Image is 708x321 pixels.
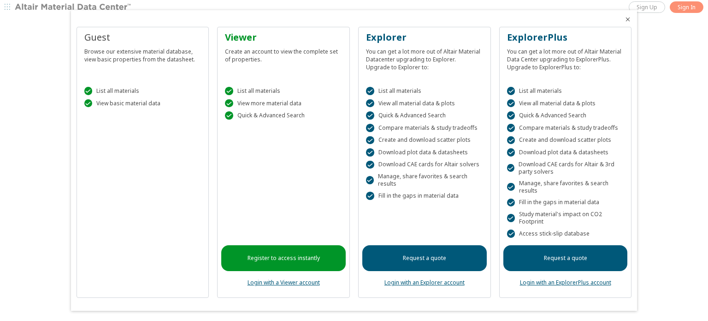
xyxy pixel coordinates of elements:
[507,180,624,194] div: Manage, share favorites & search results
[507,199,624,207] div: Fill in the gaps in material data
[507,148,624,157] div: Download plot data & datasheets
[225,99,342,108] div: View more material data
[366,99,374,108] div: 
[520,279,611,286] a: Login with an ExplorerPlus account
[507,111,515,120] div: 
[366,161,483,169] div: Download CAE cards for Altair solvers
[507,87,624,95] div: List all materials
[366,99,483,108] div: View all material data & plots
[225,31,342,44] div: Viewer
[366,87,374,95] div: 
[225,111,342,120] div: Quick & Advanced Search
[384,279,465,286] a: Login with an Explorer account
[366,148,374,157] div: 
[366,31,483,44] div: Explorer
[507,230,624,238] div: Access stick-slip database
[366,111,483,120] div: Quick & Advanced Search
[507,111,624,120] div: Quick & Advanced Search
[507,31,624,44] div: ExplorerPlus
[507,164,514,172] div: 
[507,161,624,176] div: Download CAE cards for Altair & 3rd party solvers
[84,99,93,108] div: 
[366,176,374,184] div: 
[366,124,374,132] div: 
[366,173,483,188] div: Manage, share favorites & search results
[507,136,624,145] div: Create and download scatter plots
[507,214,515,222] div: 
[366,44,483,71] div: You can get a lot more out of Altair Material Datacenter upgrading to Explorer. Upgrade to Explor...
[624,16,631,23] button: Close
[248,279,320,286] a: Login with a Viewer account
[507,99,624,108] div: View all material data & plots
[366,161,374,169] div: 
[225,99,233,108] div: 
[225,44,342,63] div: Create an account to view the complete set of properties.
[507,99,515,108] div: 
[362,245,487,271] a: Request a quote
[366,111,374,120] div: 
[366,136,483,145] div: Create and download scatter plots
[366,87,483,95] div: List all materials
[507,199,515,207] div: 
[507,136,515,145] div: 
[507,124,515,132] div: 
[225,111,233,120] div: 
[84,44,201,63] div: Browse our extensive material database, view basic properties from the datasheet.
[366,192,374,200] div: 
[503,245,628,271] a: Request a quote
[225,87,233,95] div: 
[507,148,515,157] div: 
[507,183,515,191] div: 
[84,87,201,95] div: List all materials
[366,136,374,145] div: 
[507,124,624,132] div: Compare materials & study tradeoffs
[84,87,93,95] div: 
[507,87,515,95] div: 
[225,87,342,95] div: List all materials
[221,245,346,271] a: Register to access instantly
[507,44,624,71] div: You can get a lot more out of Altair Material Data Center upgrading to ExplorerPlus. Upgrade to E...
[507,211,624,225] div: Study material's impact on CO2 Footprint
[366,192,483,200] div: Fill in the gaps in material data
[507,230,515,238] div: 
[366,124,483,132] div: Compare materials & study tradeoffs
[84,99,201,108] div: View basic material data
[84,31,201,44] div: Guest
[366,148,483,157] div: Download plot data & datasheets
